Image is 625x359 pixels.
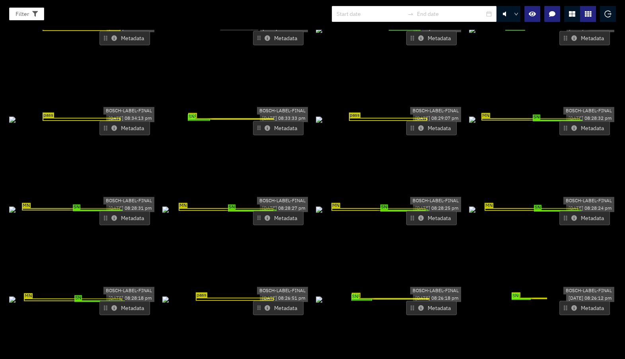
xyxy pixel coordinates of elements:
[566,295,614,302] div: [DATE] 08:26:12 pm
[196,293,207,298] span: pass
[103,107,154,115] div: BOSCH-LABEL-FINAL
[260,115,308,122] div: [DATE] 08:33:33 pm
[257,287,308,295] div: BOSCH-LABEL-FINAL
[22,203,31,208] span: MN
[188,114,195,120] span: SN
[9,8,44,20] button: Filter
[406,121,457,135] button: Metadata
[228,205,236,210] span: SN
[99,121,150,135] button: Metadata
[99,301,150,315] button: Metadata
[413,205,461,212] div: [DATE] 08:28:25 pm
[533,115,540,120] span: SN
[106,205,154,212] div: [DATE] 08:28:31 pm
[563,287,614,295] div: BOSCH-LABEL-FINAL
[380,205,388,210] span: SN
[257,107,308,115] div: BOSCH-LABEL-FINAL
[604,10,611,18] span: logout
[406,211,457,225] button: Metadata
[559,121,610,135] button: Metadata
[16,10,29,18] span: Filter
[73,205,80,210] span: SN
[103,197,154,205] div: BOSCH-LABEL-FINAL
[566,115,614,122] div: [DATE] 08:28:32 pm
[106,115,154,122] div: [DATE] 08:34:13 pm
[260,205,308,212] div: [DATE] 08:28:27 pm
[260,295,308,302] div: [DATE] 08:26:51 pm
[566,205,614,212] div: [DATE] 08:28:24 pm
[413,295,461,302] div: [DATE] 08:26:18 pm
[43,113,54,118] span: pass
[413,115,461,122] div: [DATE] 08:29:07 pm
[410,107,461,115] div: BOSCH-LABEL-FINAL
[349,113,360,118] span: pass
[407,11,414,17] span: to
[417,10,485,18] input: End date
[406,31,457,45] button: Metadata
[559,301,610,315] button: Metadata
[106,295,154,302] div: [DATE] 08:28:18 pm
[512,293,520,298] span: MN
[481,113,490,119] span: MN
[188,113,197,119] span: MN
[253,121,304,135] button: Metadata
[410,287,461,295] div: BOSCH-LABEL-FINAL
[253,301,304,315] button: Metadata
[179,203,187,209] span: MN
[253,211,304,225] button: Metadata
[406,301,457,315] button: Metadata
[534,205,541,210] span: SN
[351,294,359,300] span: SN
[563,107,614,115] div: BOSCH-LABEL-FINAL
[253,31,304,45] button: Metadata
[331,203,340,209] span: MN
[352,293,360,299] span: MN
[410,197,461,205] div: BOSCH-LABEL-FINAL
[559,211,610,225] button: Metadata
[99,31,150,45] button: Metadata
[514,12,519,17] span: down
[407,11,414,17] span: swap-right
[512,293,519,299] span: SN
[559,31,610,45] button: Metadata
[74,295,82,300] span: SN
[563,197,614,205] div: BOSCH-LABEL-FINAL
[257,197,308,205] div: BOSCH-LABEL-FINAL
[103,287,154,295] div: BOSCH-LABEL-FINAL
[485,203,493,209] span: MN
[99,211,150,225] button: Metadata
[337,10,404,18] input: Start date
[24,293,33,299] span: MN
